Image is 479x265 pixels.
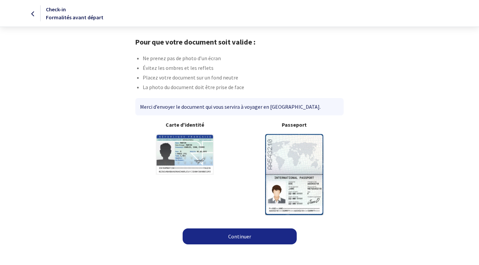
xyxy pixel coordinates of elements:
img: illuPasseport.svg [265,134,323,215]
span: Check-in Formalités avant départ [46,6,103,21]
li: La photo du document doit être prise de face [143,83,344,93]
li: Ne prenez pas de photo d’un écran [143,54,344,64]
b: Passeport [245,121,344,129]
div: Merci d’envoyer le document qui vous servira à voyager en [GEOGRAPHIC_DATA]. [135,98,343,115]
a: Continuer [183,228,297,244]
li: Évitez les ombres et les reflets [143,64,344,73]
b: Carte d'identité [135,121,234,129]
img: illuCNI.svg [156,134,214,175]
h1: Pour que votre document soit valide : [135,38,344,46]
li: Placez votre document sur un fond neutre [143,73,344,83]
